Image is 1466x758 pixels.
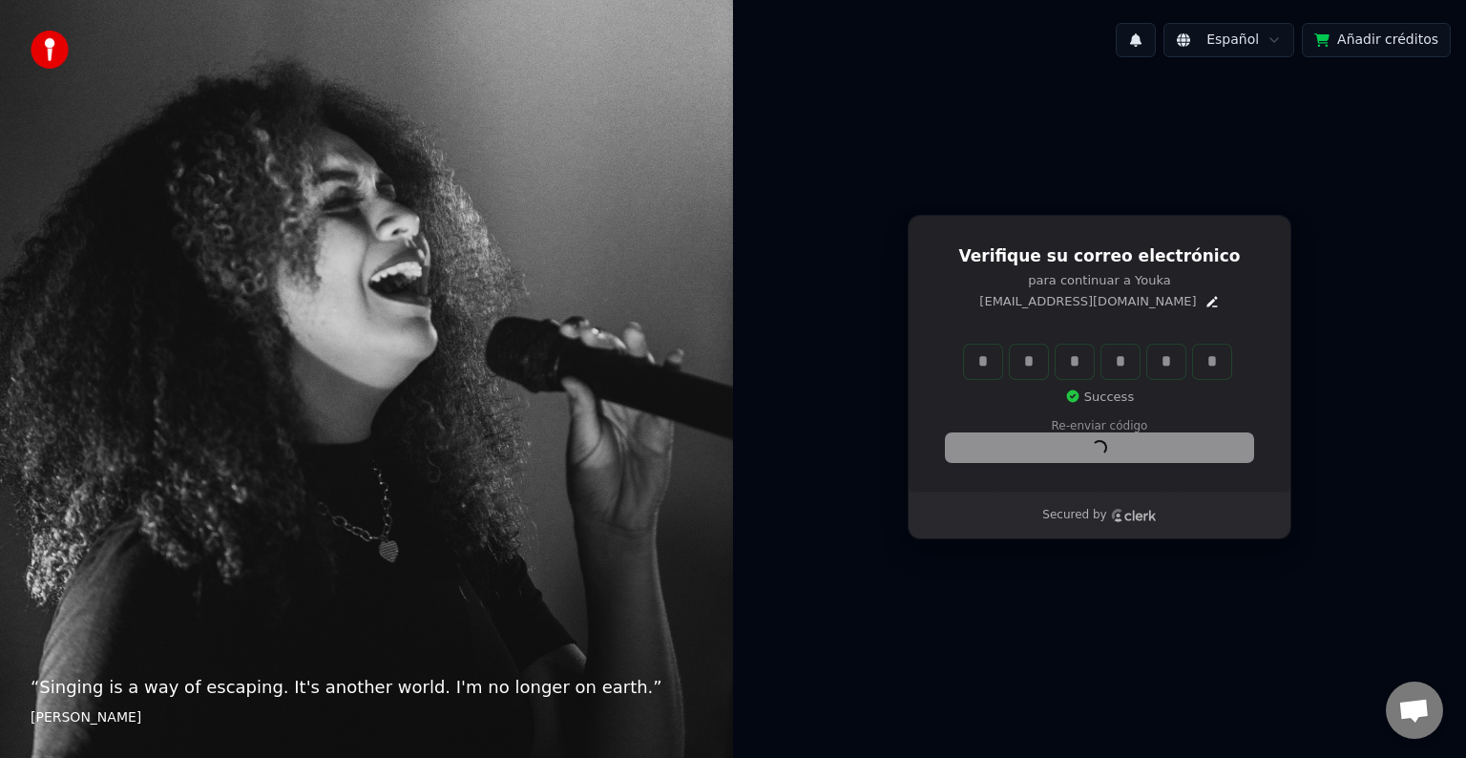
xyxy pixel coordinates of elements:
[31,31,69,69] img: youka
[1042,508,1106,523] p: Secured by
[31,708,702,727] footer: [PERSON_NAME]
[946,245,1253,268] h1: Verifique su correo electrónico
[1065,389,1134,406] p: Success
[1386,682,1443,739] a: Chat abierto
[31,674,702,701] p: “ Singing is a way of escaping. It's another world. I'm no longer on earth. ”
[946,272,1253,289] p: para continuar a Youka
[979,293,1196,310] p: [EMAIL_ADDRESS][DOMAIN_NAME]
[1111,509,1157,522] a: Clerk logo
[1302,23,1451,57] button: Añadir créditos
[960,341,1235,383] div: Verification code input
[1204,294,1220,309] button: Edit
